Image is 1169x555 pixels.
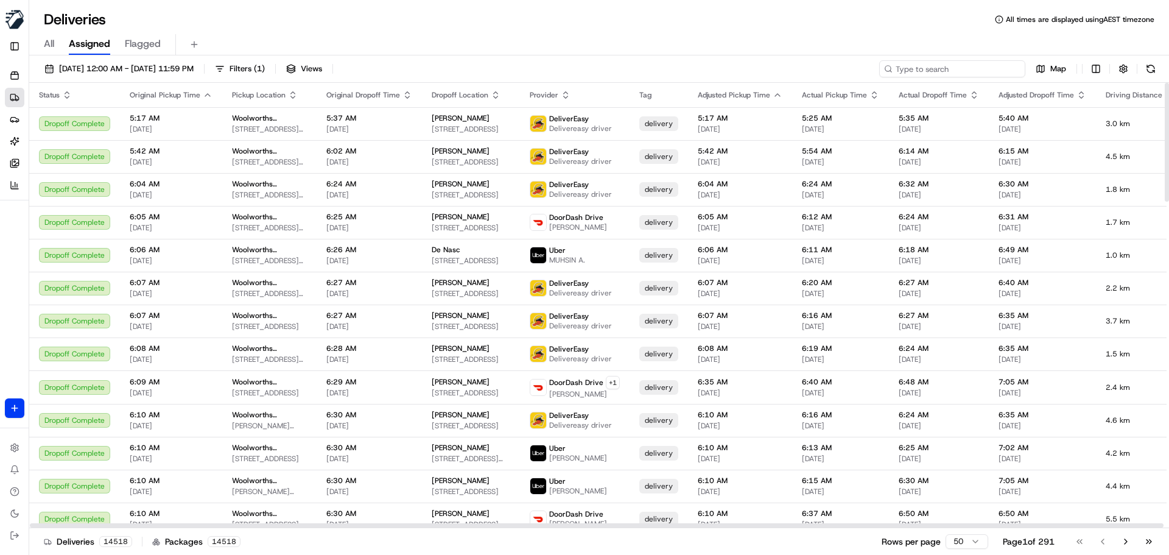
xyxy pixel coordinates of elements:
span: delivery [645,152,673,161]
img: uber-new-logo.jpeg [530,478,546,494]
span: delivery [645,119,673,129]
span: [DATE] [999,289,1086,299]
span: Woolworths Supermarket NZ - [GEOGRAPHIC_DATA] [232,245,307,255]
span: [PERSON_NAME] [549,486,607,496]
span: Woolworths Supermarket [GEOGRAPHIC_DATA] - [GEOGRAPHIC_DATA] [232,212,307,222]
span: Uber [549,476,566,486]
span: [DATE] [899,289,979,299]
span: 1.8 km [1106,185,1162,194]
span: [DATE] [130,157,212,167]
span: [DATE] [698,124,782,134]
span: delivery [645,448,673,458]
span: 6:20 AM [802,278,879,288]
span: 6:04 AM [130,179,212,189]
button: Refresh [1142,60,1159,77]
span: 5:37 AM [326,113,412,123]
span: [PERSON_NAME][STREET_ADDRESS] [232,421,307,431]
span: [PERSON_NAME][GEOGRAPHIC_DATA], [GEOGRAPHIC_DATA] [232,487,307,497]
span: 6:26 AM [326,245,412,255]
span: All times are displayed using AEST timezone [1006,15,1154,24]
span: DeliverEasy [549,180,589,189]
span: 5:17 AM [698,113,782,123]
span: 5:42 AM [698,146,782,156]
span: [DATE] [326,289,412,299]
span: delivery [645,349,673,359]
span: [DATE] [130,421,212,431]
span: Adjusted Dropoff Time [999,90,1074,100]
span: [DATE] [802,421,879,431]
span: 6:14 AM [899,146,979,156]
span: 6:04 AM [698,179,782,189]
span: 5:17 AM [130,113,212,123]
span: [STREET_ADDRESS] [232,388,307,398]
span: [PERSON_NAME] [549,222,607,232]
span: [PERSON_NAME] [432,344,490,353]
span: [DATE] [130,454,212,464]
span: 6:30 AM [326,509,412,518]
span: 6:40 AM [802,377,879,387]
span: 6:27 AM [899,278,979,288]
button: MILKRUN [5,5,24,34]
span: [STREET_ADDRESS] [432,289,510,299]
span: [STREET_ADDRESS] [232,322,307,331]
span: [DATE] [802,355,879,364]
span: [DATE] [802,487,879,497]
span: 6:10 AM [698,509,782,518]
span: Original Pickup Time [130,90,200,100]
span: [DATE] [698,223,782,233]
span: 4.2 km [1106,448,1162,458]
span: [DATE] [130,520,212,529]
span: [DATE] [899,124,979,134]
span: Views [301,63,322,74]
span: [DATE] [899,388,979,398]
span: 6:05 AM [130,212,212,222]
span: [STREET_ADDRESS] [432,388,510,398]
span: [DATE] [130,355,212,364]
span: 6:08 AM [698,344,782,353]
span: delivery [645,217,673,227]
span: Woolworths Supermarket NZ - [GEOGRAPHIC_DATA] [232,476,307,486]
span: [DATE] [326,124,412,134]
span: [DATE] [698,322,782,331]
span: [STREET_ADDRESS][PERSON_NAME] [232,157,307,167]
span: DeliverEasy [549,147,589,157]
span: 3.7 km [1106,316,1162,326]
span: 7:05 AM [999,476,1086,486]
span: 6:07 AM [130,278,212,288]
span: [DATE] [999,355,1086,364]
img: delivereasy_logo.png [530,149,546,164]
span: 6:15 AM [802,476,879,486]
span: 6:10 AM [698,443,782,453]
span: [DATE] [999,454,1086,464]
span: [DATE] [999,223,1086,233]
span: 6:35 AM [698,377,782,387]
span: Delivereasy driver [549,124,612,133]
span: 7:02 AM [999,443,1086,453]
span: [DATE] [999,487,1086,497]
button: Filters(1) [209,60,270,77]
span: [STREET_ADDRESS][PERSON_NAME][PERSON_NAME] [232,256,307,266]
span: Woolworths Supermarket NZ - THE PALMS [232,377,307,387]
span: [STREET_ADDRESS] [432,124,510,134]
span: 4.4 km [1106,481,1162,491]
span: Adjusted Pickup Time [698,90,770,100]
span: 6:09 AM [130,377,212,387]
span: [PERSON_NAME] [432,476,490,486]
span: [STREET_ADDRESS][PERSON_NAME] [232,223,307,233]
button: Map [1030,60,1072,77]
span: 5:40 AM [999,113,1086,123]
span: De Nasc [432,245,460,255]
span: 6:24 AM [899,212,979,222]
span: Status [39,90,60,100]
span: delivery [645,514,673,524]
span: Assigned [69,37,110,51]
span: [DATE] [698,256,782,266]
span: [PERSON_NAME] [432,410,490,420]
span: 6:27 AM [326,278,412,288]
span: Actual Dropoff Time [899,90,967,100]
span: [DATE] [130,124,212,134]
span: 6:35 AM [999,311,1086,320]
span: 6:16 AM [802,311,879,320]
span: [DATE] [802,322,879,331]
span: [DATE] [130,256,212,266]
